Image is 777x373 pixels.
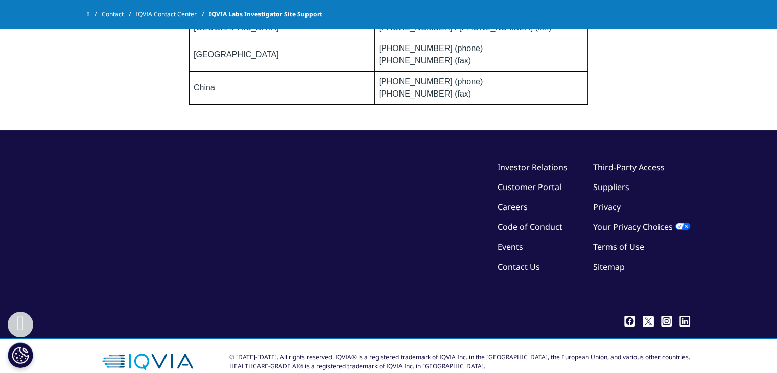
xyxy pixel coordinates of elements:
a: Privacy [593,201,621,213]
td: [PHONE_NUMBER] (phone) [PHONE_NUMBER] (fax) [374,38,587,72]
span: IQVIA Labs Investigator Site Support [209,5,322,24]
a: Contact [102,5,136,24]
td: [PHONE_NUMBER] (phone) [PHONE_NUMBER] (fax) [374,72,587,105]
a: Sitemap [593,261,625,272]
td: [GEOGRAPHIC_DATA] [190,38,375,72]
a: Third-Party Access [593,161,665,173]
a: Code of Conduct [498,221,562,232]
td: China [190,72,375,105]
div: © [DATE]-[DATE]. All rights reserved. IQVIA® is a registered trademark of IQVIA Inc. in the [GEOG... [229,353,690,371]
button: Cookie Settings [8,342,33,368]
a: Customer Portal [498,181,561,193]
a: Your Privacy Choices [593,221,690,232]
a: Events [498,241,523,252]
a: Suppliers [593,181,629,193]
a: Contact Us [498,261,540,272]
a: Careers [498,201,528,213]
a: Investor Relations [498,161,568,173]
a: Terms of Use [593,241,644,252]
a: IQVIA Contact Center [136,5,209,24]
